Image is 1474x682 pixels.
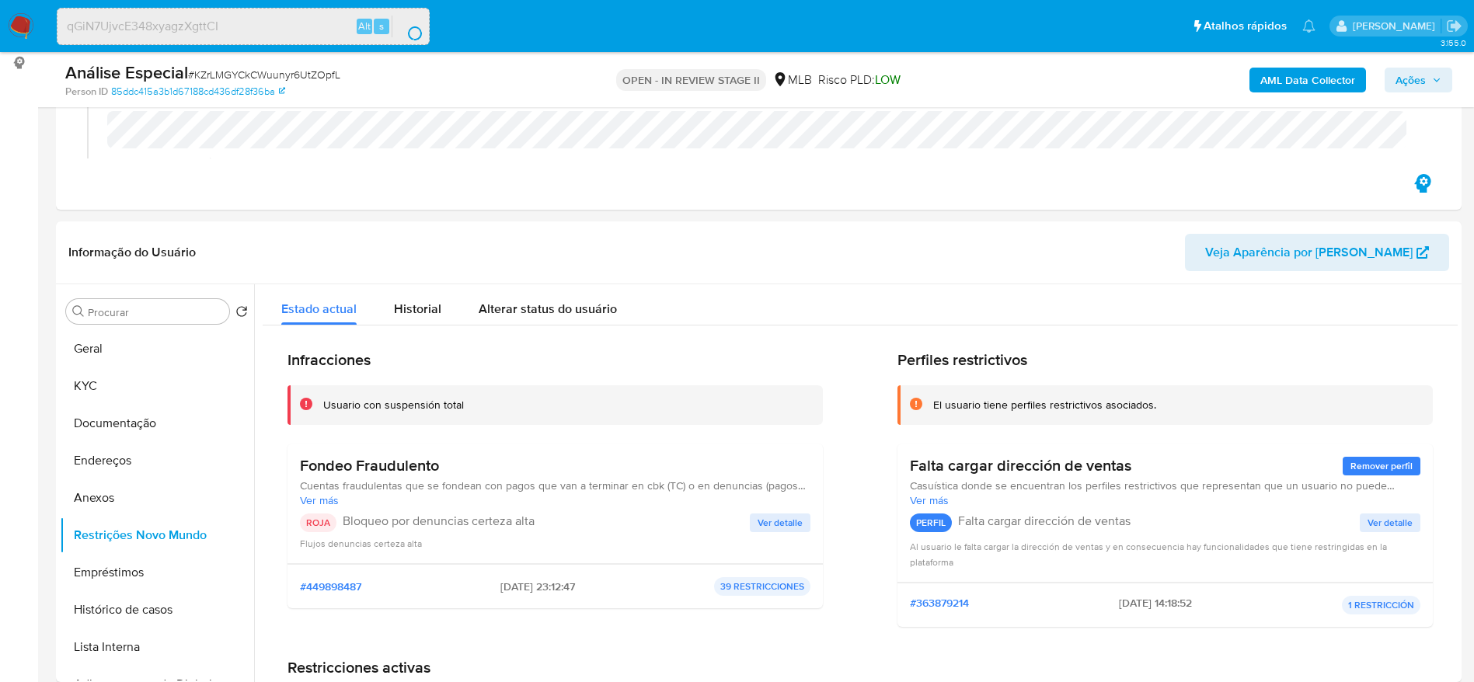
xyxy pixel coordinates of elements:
[60,405,254,442] button: Documentação
[1353,19,1441,33] p: eduardo.dutra@mercadolivre.com
[60,591,254,628] button: Histórico de casos
[1441,37,1466,49] span: 3.155.0
[235,305,248,322] button: Retornar ao pedido padrão
[1249,68,1366,92] button: AML Data Collector
[57,16,429,37] input: Pesquise usuários ou casos...
[818,71,901,89] span: Risco PLD:
[1396,68,1426,92] span: Ações
[60,554,254,591] button: Empréstimos
[1204,18,1287,34] span: Atalhos rápidos
[1185,234,1449,271] button: Veja Aparência por [PERSON_NAME]
[65,85,108,99] b: Person ID
[616,69,766,91] p: OPEN - IN REVIEW STAGE II
[358,19,371,33] span: Alt
[1385,68,1452,92] button: Ações
[111,85,285,99] a: 85ddc415a3b1d67188cd436df28f36ba
[60,442,254,479] button: Endereços
[60,367,254,405] button: KYC
[60,628,254,666] button: Lista Interna
[60,517,254,554] button: Restrições Novo Mundo
[107,155,1424,172] span: [DATE] 18:50:30 (há 6 [PERSON_NAME])
[65,60,188,85] b: Análise Especial
[1205,234,1413,271] span: Veja Aparência por [PERSON_NAME]
[60,330,254,367] button: Geral
[188,67,340,82] span: # KZrLMGYCkCWuunyr6UtZOpfL
[72,305,85,318] button: Procurar
[379,19,384,33] span: s
[1260,68,1355,92] b: AML Data Collector
[1446,18,1462,34] a: Sair
[88,305,223,319] input: Procurar
[392,16,423,37] button: search-icon
[1302,19,1315,33] a: Notificações
[875,71,901,89] span: LOW
[772,71,812,89] div: MLB
[68,245,196,260] h1: Informação do Usuário
[60,479,254,517] button: Anexos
